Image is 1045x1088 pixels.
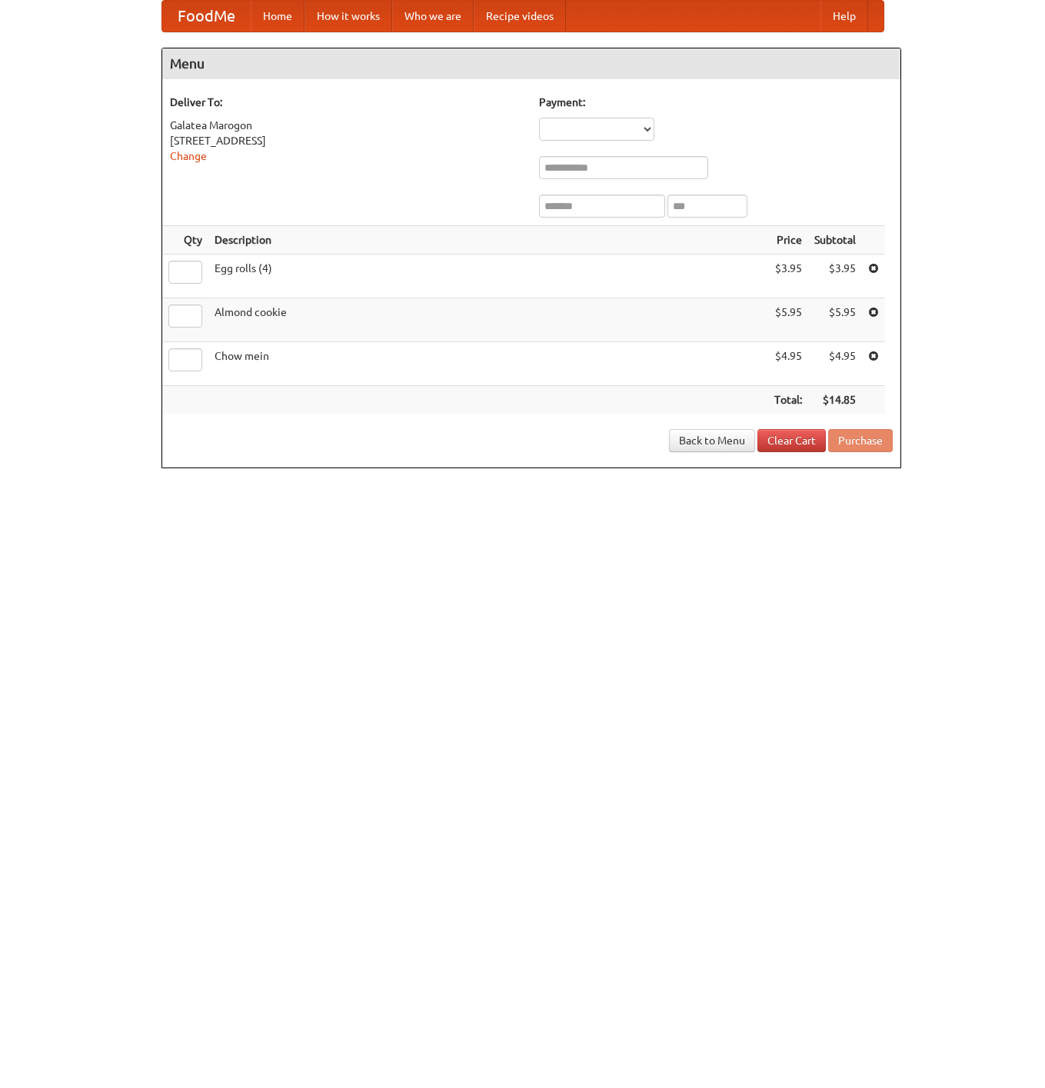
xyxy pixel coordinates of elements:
[820,1,868,32] a: Help
[808,298,862,342] td: $5.95
[474,1,566,32] a: Recipe videos
[170,95,524,110] h5: Deliver To:
[768,386,808,414] th: Total:
[208,298,768,342] td: Almond cookie
[808,386,862,414] th: $14.85
[162,1,251,32] a: FoodMe
[768,298,808,342] td: $5.95
[768,342,808,386] td: $4.95
[170,133,524,148] div: [STREET_ADDRESS]
[828,429,893,452] button: Purchase
[251,1,305,32] a: Home
[170,118,524,133] div: Galatea Marogon
[208,342,768,386] td: Chow mein
[768,255,808,298] td: $3.95
[768,226,808,255] th: Price
[162,48,900,79] h4: Menu
[757,429,826,452] a: Clear Cart
[808,255,862,298] td: $3.95
[170,150,207,162] a: Change
[392,1,474,32] a: Who we are
[305,1,392,32] a: How it works
[808,342,862,386] td: $4.95
[669,429,755,452] a: Back to Menu
[162,226,208,255] th: Qty
[539,95,893,110] h5: Payment:
[808,226,862,255] th: Subtotal
[208,255,768,298] td: Egg rolls (4)
[208,226,768,255] th: Description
